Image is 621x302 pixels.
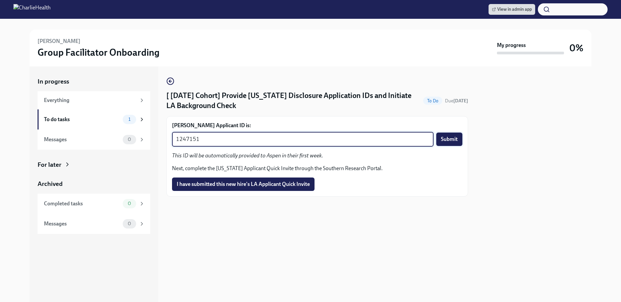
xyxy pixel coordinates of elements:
span: September 4th, 2025 10:00 [445,98,468,104]
label: [PERSON_NAME] Applicant ID is: [172,122,462,129]
strong: [DATE] [453,98,468,104]
div: Messages [44,136,120,143]
button: I have submitted this new hire's LA Applicant Quick Invite [172,178,315,191]
h4: [ [DATE] Cohort] Provide [US_STATE] Disclosure Application IDs and Initiate LA Background Check [166,91,420,111]
span: Due [445,98,468,104]
div: For later [38,160,61,169]
strong: My progress [497,42,526,49]
a: To do tasks1 [38,109,150,130]
div: Completed tasks [44,200,120,207]
h3: 0% [569,42,583,54]
a: View in admin app [489,4,535,15]
a: Everything [38,91,150,109]
em: This ID will be automatically provided to Aspen in their first week. [172,152,323,159]
a: In progress [38,77,150,86]
span: 1 [124,117,134,122]
h6: [PERSON_NAME] [38,38,80,45]
span: To Do [423,98,442,103]
h3: Group Facilitator Onboarding [38,46,160,58]
span: Submit [441,136,458,143]
div: To do tasks [44,116,120,123]
span: 0 [124,221,135,226]
p: Next, complete the [US_STATE] Applicant Quick Invite through the Southern Research Portal. [172,165,462,172]
a: Messages0 [38,130,150,150]
a: Messages0 [38,214,150,234]
span: 0 [124,201,135,206]
textarea: 1247151 [176,135,430,143]
div: Everything [44,97,136,104]
a: For later [38,160,150,169]
a: Archived [38,180,150,188]
button: Submit [436,133,462,146]
span: 0 [124,137,135,142]
span: I have submitted this new hire's LA Applicant Quick Invite [177,181,310,188]
span: View in admin app [492,6,532,13]
img: CharlieHealth [13,4,51,15]
a: Completed tasks0 [38,194,150,214]
div: Messages [44,220,120,228]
